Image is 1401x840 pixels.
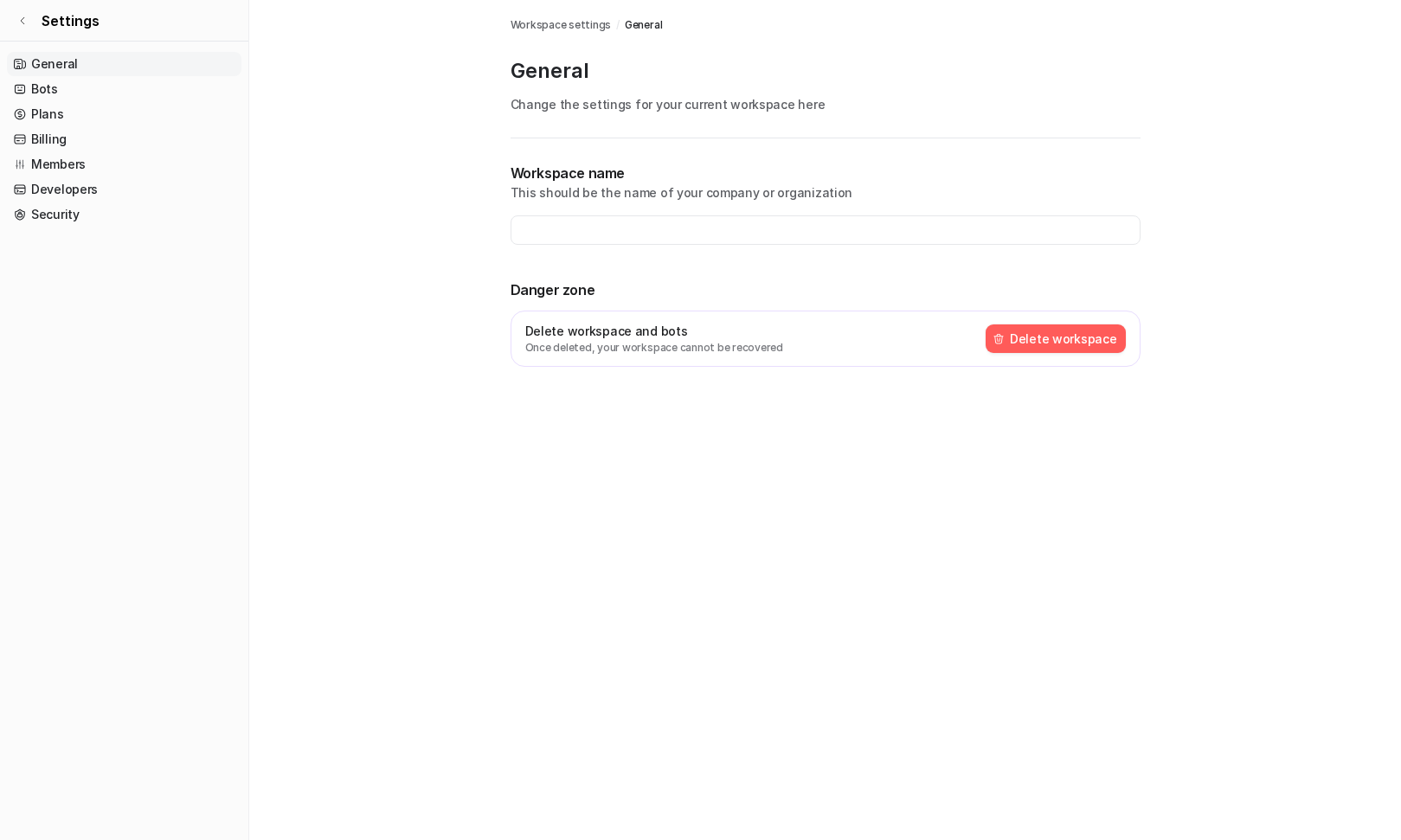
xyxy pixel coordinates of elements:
[7,177,241,202] a: Developers
[511,95,1141,113] p: Change the settings for your current workspace here
[525,340,783,356] p: Once deleted, your workspace cannot be recovered
[986,324,1126,353] button: Delete workspace
[7,77,241,101] a: Bots
[7,52,241,76] a: General
[525,322,783,340] p: Delete workspace and bots
[511,183,1141,202] p: This should be the name of your company or organization
[511,57,1141,85] p: General
[7,127,241,151] a: Billing
[511,163,1141,183] p: Workspace name
[625,17,662,33] a: General
[7,152,241,176] a: Members
[616,17,620,33] span: /
[511,17,612,33] a: Workspace settings
[42,10,100,31] span: Settings
[511,279,1141,300] p: Danger zone
[7,202,241,227] a: Security
[7,102,241,126] a: Plans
